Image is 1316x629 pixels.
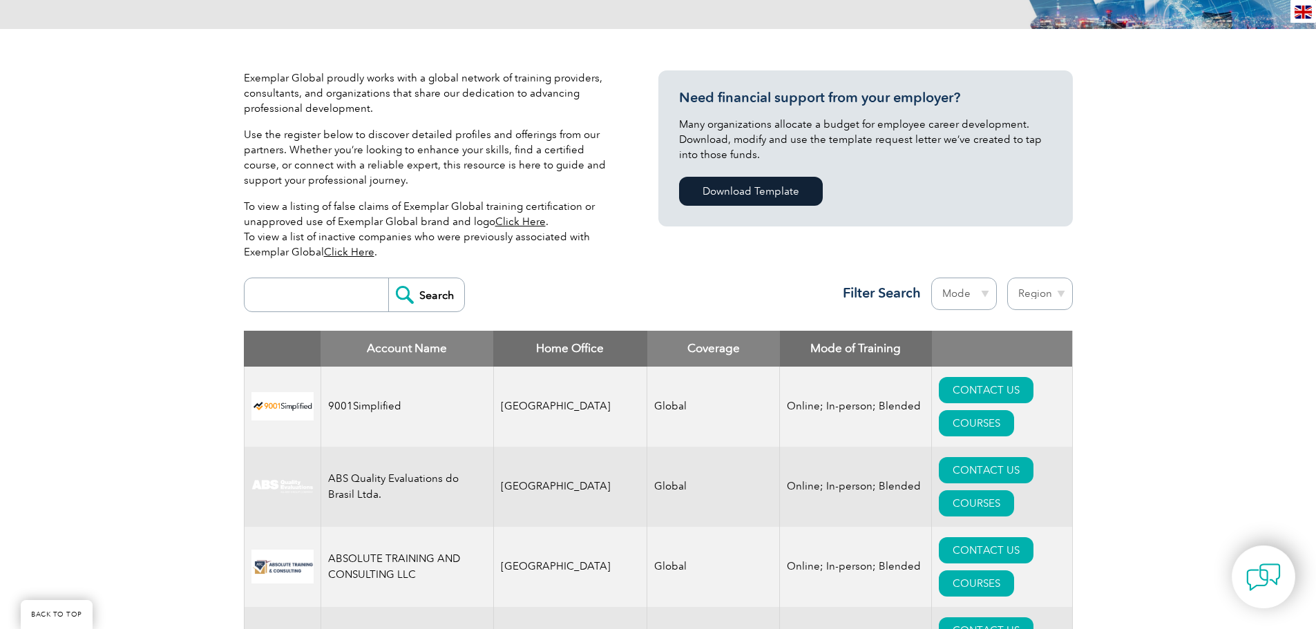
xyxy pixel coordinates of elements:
[647,331,780,367] th: Coverage: activate to sort column ascending
[679,89,1052,106] h3: Need financial support from your employer?
[251,479,314,494] img: c92924ac-d9bc-ea11-a814-000d3a79823d-logo.jpg
[932,331,1072,367] th: : activate to sort column ascending
[321,331,493,367] th: Account Name: activate to sort column descending
[780,447,932,527] td: Online; In-person; Blended
[321,527,493,607] td: ABSOLUTE TRAINING AND CONSULTING LLC
[244,70,617,116] p: Exemplar Global proudly works with a global network of training providers, consultants, and organ...
[939,570,1014,597] a: COURSES
[244,199,617,260] p: To view a listing of false claims of Exemplar Global training certification or unapproved use of ...
[493,527,647,607] td: [GEOGRAPHIC_DATA]
[939,410,1014,436] a: COURSES
[388,278,464,311] input: Search
[647,447,780,527] td: Global
[493,331,647,367] th: Home Office: activate to sort column ascending
[493,447,647,527] td: [GEOGRAPHIC_DATA]
[835,284,921,302] h3: Filter Search
[251,392,314,420] img: 37c9c059-616f-eb11-a812-002248153038-logo.png
[780,527,932,607] td: Online; In-person; Blended
[324,246,374,258] a: Click Here
[321,447,493,527] td: ABS Quality Evaluations do Brasil Ltda.
[493,367,647,447] td: [GEOGRAPHIC_DATA]
[939,457,1033,483] a: CONTACT US
[647,367,780,447] td: Global
[679,177,823,206] a: Download Template
[939,490,1014,516] a: COURSES
[321,367,493,447] td: 9001Simplified
[21,600,93,629] a: BACK TO TOP
[939,377,1033,403] a: CONTACT US
[251,550,314,583] img: 16e092f6-eadd-ed11-a7c6-00224814fd52-logo.png
[939,537,1033,563] a: CONTACT US
[780,367,932,447] td: Online; In-person; Blended
[780,331,932,367] th: Mode of Training: activate to sort column ascending
[1295,6,1312,19] img: en
[647,527,780,607] td: Global
[1246,560,1281,594] img: contact-chat.png
[244,127,617,188] p: Use the register below to discover detailed profiles and offerings from our partners. Whether you...
[495,215,546,228] a: Click Here
[679,117,1052,162] p: Many organizations allocate a budget for employee career development. Download, modify and use th...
